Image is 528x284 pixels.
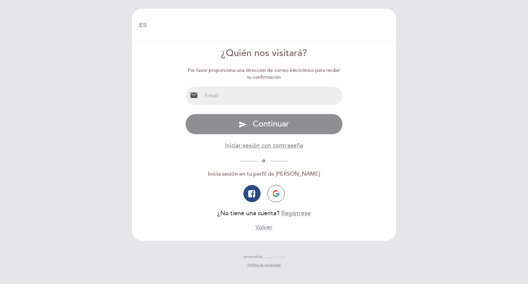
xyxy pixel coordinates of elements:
button: Iniciar sesión con contraseña [225,141,303,150]
span: ¿No tiene una cuenta? [217,210,279,217]
div: ¿Quién nos visitará? [185,47,343,60]
a: Política de privacidad [247,263,280,267]
div: Por favor proporciona una dirección de correo electrónico para recibir tu confirmación [185,67,343,81]
input: Email [202,87,343,105]
span: Continuar [253,119,289,129]
img: MEITRE [265,255,284,259]
a: powered by [244,254,284,259]
i: email [190,91,198,99]
div: Inicia sesión en tu perfil de [PERSON_NAME] [185,170,343,178]
span: ó [257,158,271,164]
button: send Continuar [185,114,343,134]
img: icon-google.png [273,190,279,197]
button: Regístrese [281,209,311,218]
button: Volver [255,223,273,232]
i: send [239,120,247,129]
span: powered by [244,254,263,259]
